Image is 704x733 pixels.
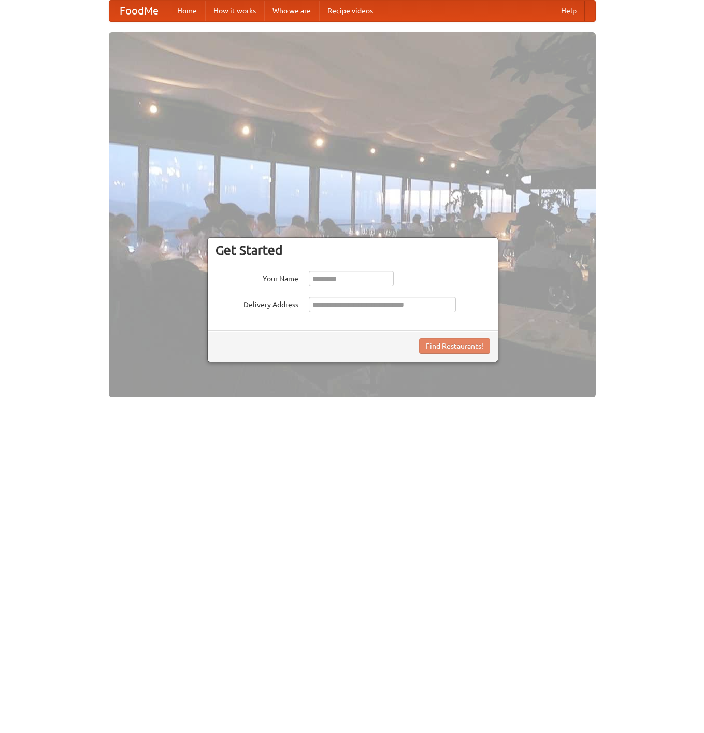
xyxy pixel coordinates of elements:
[553,1,585,21] a: Help
[215,271,298,284] label: Your Name
[215,297,298,310] label: Delivery Address
[419,338,490,354] button: Find Restaurants!
[264,1,319,21] a: Who we are
[205,1,264,21] a: How it works
[215,242,490,258] h3: Get Started
[169,1,205,21] a: Home
[319,1,381,21] a: Recipe videos
[109,1,169,21] a: FoodMe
